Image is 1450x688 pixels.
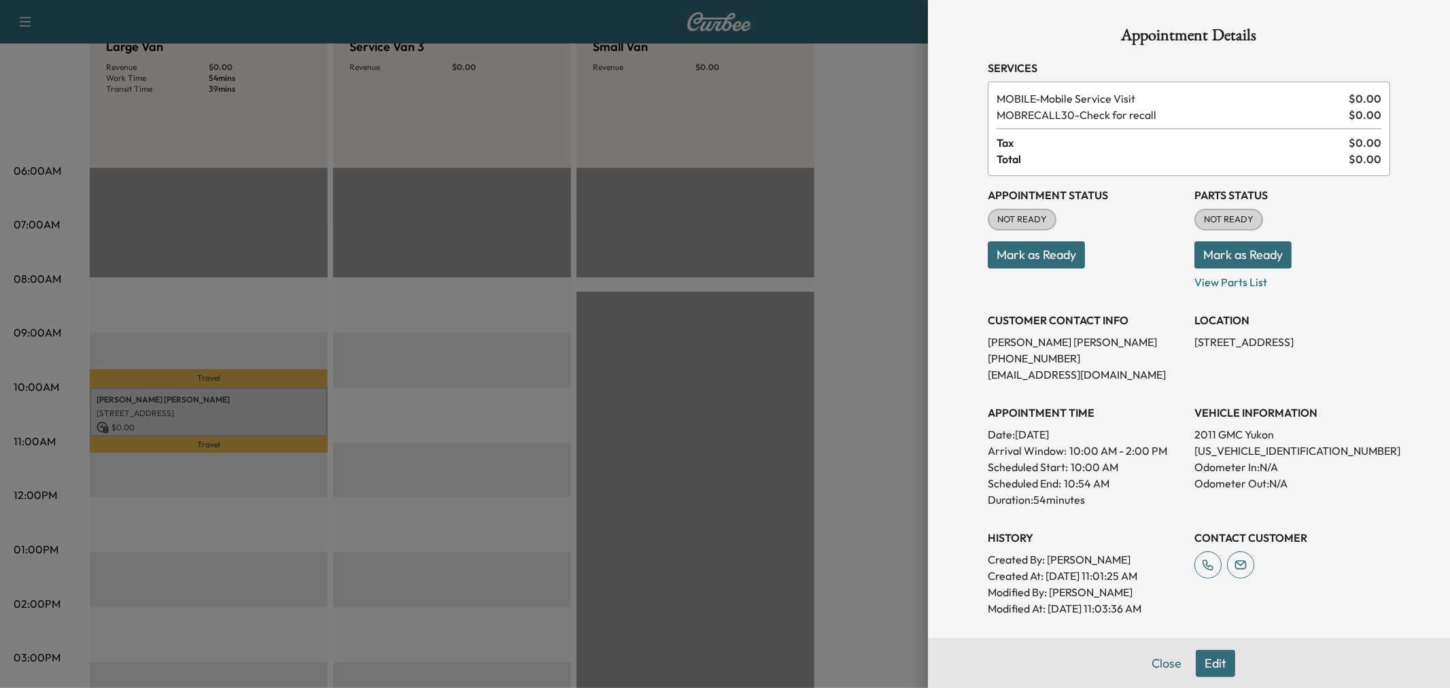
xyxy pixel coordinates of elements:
[1194,241,1292,269] button: Mark as Ready
[988,600,1184,617] p: Modified At : [DATE] 11:03:36 AM
[988,366,1184,383] p: [EMAIL_ADDRESS][DOMAIN_NAME]
[988,405,1184,421] h3: APPOINTMENT TIME
[1194,405,1390,421] h3: VEHICLE INFORMATION
[1194,443,1390,459] p: [US_VEHICLE_IDENTIFICATION_NUMBER]
[1143,650,1190,677] button: Close
[1194,530,1390,546] h3: CONTACT CUSTOMER
[988,312,1184,328] h3: CUSTOMER CONTACT INFO
[997,107,1343,123] span: Check for recall
[988,426,1184,443] p: Date: [DATE]
[988,60,1390,76] h3: Services
[988,492,1184,508] p: Duration: 54 minutes
[1349,135,1381,151] span: $ 0.00
[1196,650,1235,677] button: Edit
[1194,312,1390,328] h3: LOCATION
[1069,443,1167,459] span: 10:00 AM - 2:00 PM
[988,530,1184,546] h3: History
[997,135,1349,151] span: Tax
[1064,475,1109,492] p: 10:54 AM
[1194,334,1390,350] p: [STREET_ADDRESS]
[988,187,1184,203] h3: Appointment Status
[1196,213,1262,226] span: NOT READY
[1194,475,1390,492] p: Odometer Out: N/A
[988,568,1184,584] p: Created At : [DATE] 11:01:25 AM
[988,334,1184,350] p: [PERSON_NAME] [PERSON_NAME]
[988,443,1184,459] p: Arrival Window:
[997,90,1343,107] span: Mobile Service Visit
[988,241,1085,269] button: Mark as Ready
[1194,187,1390,203] h3: Parts Status
[988,350,1184,366] p: [PHONE_NUMBER]
[988,27,1390,49] h1: Appointment Details
[1071,459,1118,475] p: 10:00 AM
[1349,151,1381,167] span: $ 0.00
[1194,269,1390,290] p: View Parts List
[1349,107,1381,123] span: $ 0.00
[1194,459,1390,475] p: Odometer In: N/A
[988,584,1184,600] p: Modified By : [PERSON_NAME]
[988,551,1184,568] p: Created By : [PERSON_NAME]
[989,213,1055,226] span: NOT READY
[1194,426,1390,443] p: 2011 GMC Yukon
[988,459,1068,475] p: Scheduled Start:
[997,151,1349,167] span: Total
[1349,90,1381,107] span: $ 0.00
[988,475,1061,492] p: Scheduled End:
